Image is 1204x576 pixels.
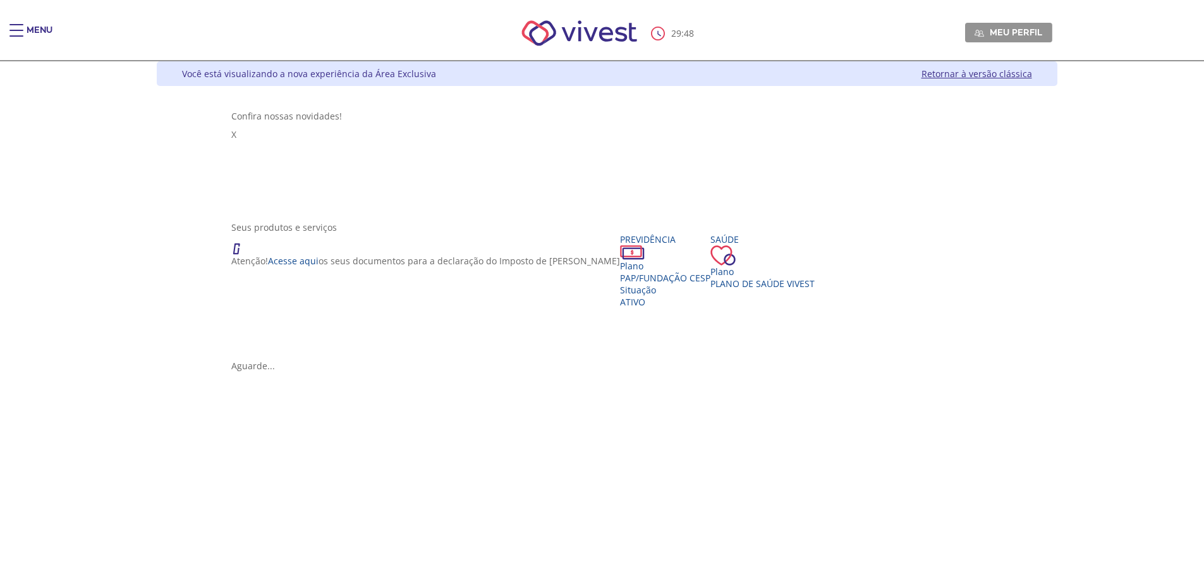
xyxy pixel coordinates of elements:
[921,68,1032,80] a: Retornar à versão clássica
[508,6,651,60] img: Vivest
[620,245,645,260] img: ico_dinheiro.png
[710,233,815,290] a: Saúde PlanoPlano de Saúde VIVEST
[620,233,710,308] a: Previdência PlanoPAP/Fundação CESP SituaçãoAtivo
[990,27,1042,38] span: Meu perfil
[620,260,710,272] div: Plano
[620,284,710,296] div: Situação
[671,27,681,39] span: 29
[710,245,736,266] img: ico_coracao.png
[231,110,982,209] section: <span lang="pt-BR" dir="ltr">Visualizador do Conteúdo da Web</span> 1
[182,68,436,80] div: Você está visualizando a nova experiência da Área Exclusiva
[620,296,645,308] span: Ativo
[965,23,1052,42] a: Meu perfil
[231,255,620,267] p: Atenção! os seus documentos para a declaração do Imposto de [PERSON_NAME]
[231,128,236,140] span: X
[710,233,815,245] div: Saúde
[268,255,319,267] a: Acesse aqui
[231,221,982,233] div: Seus produtos e serviços
[231,110,982,122] div: Confira nossas novidades!
[651,27,696,40] div: :
[231,233,253,255] img: ico_atencao.png
[231,221,982,372] section: <span lang="en" dir="ltr">ProdutosCard</span>
[710,278,815,290] span: Plano de Saúde VIVEST
[27,24,52,49] div: Menu
[710,266,815,278] div: Plano
[231,360,982,372] div: Aguarde...
[620,233,710,245] div: Previdência
[975,28,984,38] img: Meu perfil
[684,27,694,39] span: 48
[620,272,710,284] span: PAP/Fundação CESP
